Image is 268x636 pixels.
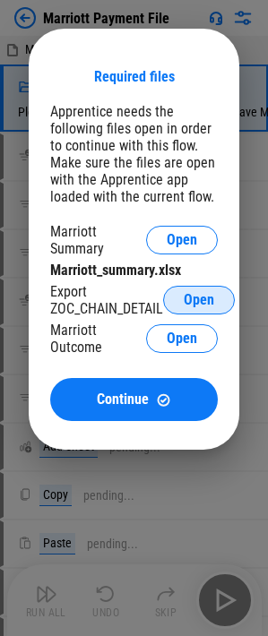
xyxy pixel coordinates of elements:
[156,392,171,408] img: Continue
[50,262,218,279] div: Marriott_summary.xlsx
[163,286,235,314] button: Open
[50,103,218,205] div: Apprentice needs the following files open in order to continue with this flow. Make sure the file...
[146,324,218,353] button: Open
[146,226,218,254] button: Open
[50,322,146,356] div: Marriott Outcome
[167,233,197,247] span: Open
[50,378,218,421] button: ContinueContinue
[184,293,214,307] span: Open
[97,392,149,407] span: Continue
[167,331,197,346] span: Open
[94,68,175,85] div: Required files
[50,223,146,257] div: Marriott Summary
[50,283,163,317] div: Export ZOC_CHAIN_DETAIL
